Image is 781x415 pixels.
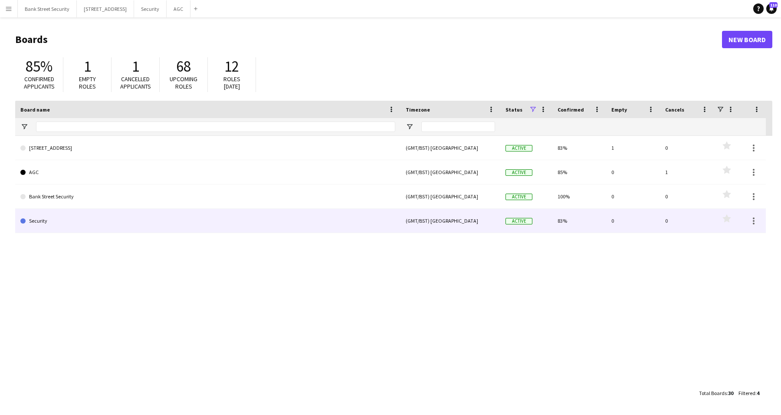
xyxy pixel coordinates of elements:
input: Timezone Filter Input [421,122,495,132]
div: (GMT/BST) [GEOGRAPHIC_DATA] [400,184,500,208]
h1: Boards [15,33,722,46]
button: Open Filter Menu [20,123,28,131]
a: Security [20,209,395,233]
span: Upcoming roles [170,75,197,90]
span: Filtered [738,390,755,396]
span: 68 [176,57,191,76]
span: Cancelled applicants [120,75,151,90]
span: 30 [728,390,733,396]
a: 110 [766,3,777,14]
div: 83% [552,209,606,233]
span: Timezone [406,106,430,113]
a: New Board [722,31,772,48]
a: Bank Street Security [20,184,395,209]
span: Confirmed applicants [24,75,55,90]
div: 0 [606,184,660,208]
input: Board name Filter Input [36,122,395,132]
div: 100% [552,184,606,208]
span: Empty [611,106,627,113]
span: Board name [20,106,50,113]
a: [STREET_ADDRESS] [20,136,395,160]
span: 1 [132,57,139,76]
div: 1 [660,160,714,184]
button: AGC [167,0,190,17]
a: AGC [20,160,395,184]
div: (GMT/BST) [GEOGRAPHIC_DATA] [400,136,500,160]
span: 4 [757,390,759,396]
div: : [738,385,759,402]
span: Empty roles [79,75,96,90]
span: Cancels [665,106,684,113]
button: [STREET_ADDRESS] [77,0,134,17]
span: 110 [769,2,778,8]
div: 0 [606,209,660,233]
span: Active [505,218,532,224]
span: Active [505,145,532,152]
button: Security [134,0,167,17]
div: (GMT/BST) [GEOGRAPHIC_DATA] [400,209,500,233]
span: 85% [26,57,53,76]
div: 0 [660,184,714,208]
span: Status [505,106,522,113]
span: Confirmed [558,106,584,113]
button: Open Filter Menu [406,123,413,131]
div: (GMT/BST) [GEOGRAPHIC_DATA] [400,160,500,184]
span: Total Boards [699,390,727,396]
span: Active [505,169,532,176]
div: 1 [606,136,660,160]
button: Bank Street Security [18,0,77,17]
span: 1 [84,57,91,76]
div: 85% [552,160,606,184]
span: 12 [224,57,239,76]
span: Roles [DATE] [223,75,240,90]
div: 0 [660,209,714,233]
span: Active [505,194,532,200]
div: : [699,385,733,402]
div: 83% [552,136,606,160]
div: 0 [660,136,714,160]
div: 0 [606,160,660,184]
